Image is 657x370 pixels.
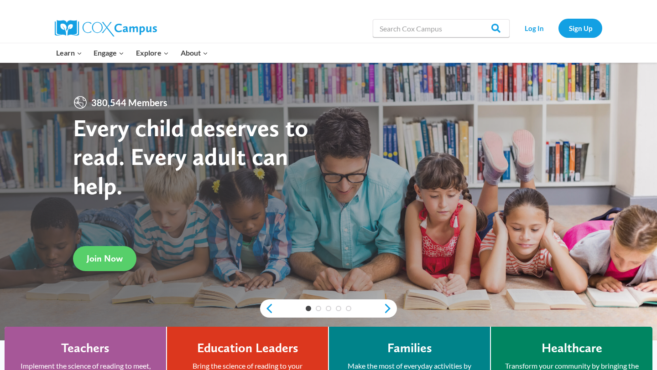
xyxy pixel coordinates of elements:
span: Learn [56,47,82,59]
a: 1 [306,306,311,311]
a: 5 [346,306,351,311]
div: content slider buttons [260,299,397,318]
nav: Primary Navigation [50,43,214,62]
h4: Healthcare [542,340,602,356]
a: 4 [336,306,341,311]
a: 2 [316,306,321,311]
a: next [383,303,397,314]
h4: Teachers [61,340,109,356]
h4: Education Leaders [197,340,298,356]
a: previous [260,303,274,314]
span: 380,544 Members [88,95,171,110]
span: About [181,47,208,59]
input: Search Cox Campus [373,19,510,37]
span: Engage [94,47,124,59]
a: 3 [326,306,331,311]
strong: Every child deserves to read. Every adult can help. [73,113,308,200]
span: Join Now [87,253,123,264]
a: Join Now [73,246,136,271]
a: Sign Up [558,19,602,37]
a: Log In [514,19,554,37]
nav: Secondary Navigation [514,19,602,37]
h4: Families [387,340,432,356]
span: Explore [136,47,169,59]
img: Cox Campus [55,20,157,36]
